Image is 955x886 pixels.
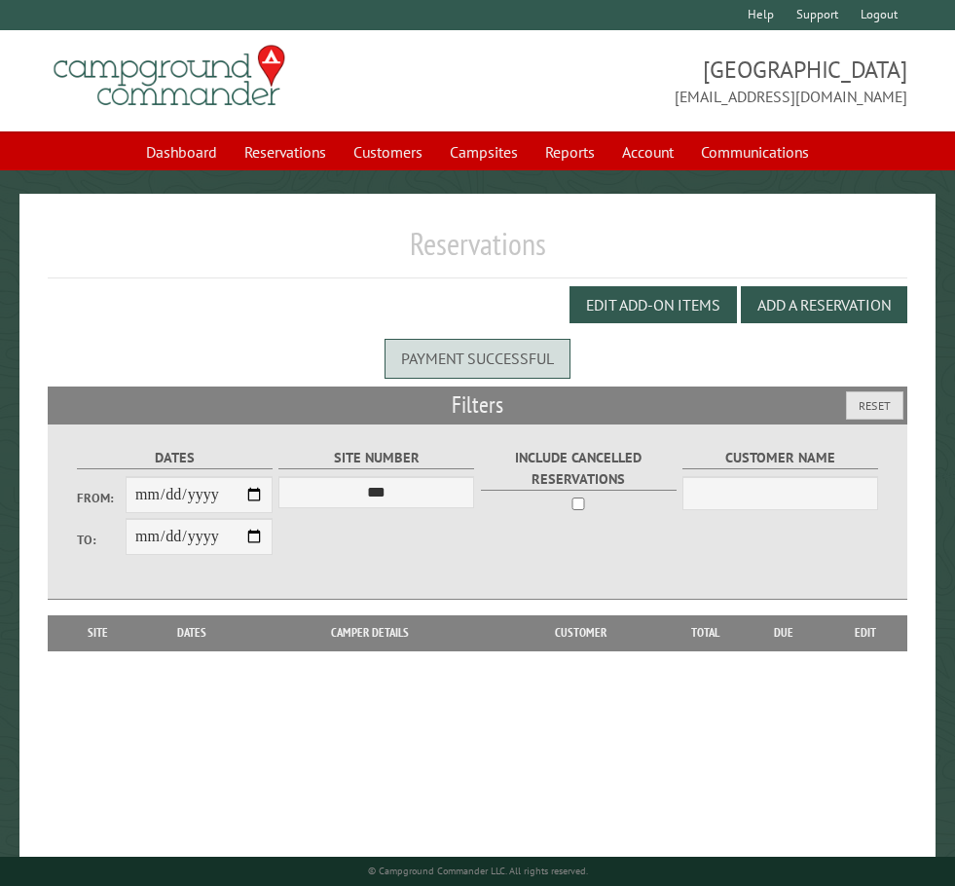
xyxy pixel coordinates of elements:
h2: Filters [48,387,907,424]
label: Include Cancelled Reservations [481,447,677,490]
a: Communications [689,133,821,170]
small: © Campground Commander LLC. All rights reserved. [368,865,588,877]
label: Dates [77,447,273,469]
label: Site Number [278,447,474,469]
button: Add a Reservation [741,286,907,323]
button: Reset [846,391,903,420]
a: Customers [342,133,434,170]
button: Edit Add-on Items [569,286,737,323]
a: Dashboard [134,133,229,170]
a: Reports [533,133,606,170]
label: Customer Name [682,447,878,469]
th: Customer [495,615,667,650]
label: To: [77,531,126,549]
img: Campground Commander [48,38,291,114]
th: Due [745,615,824,650]
th: Dates [139,615,246,650]
th: Edit [823,615,907,650]
th: Total [667,615,745,650]
a: Reservations [233,133,338,170]
span: [GEOGRAPHIC_DATA] [EMAIL_ADDRESS][DOMAIN_NAME] [478,54,907,108]
label: From: [77,489,126,507]
h1: Reservations [48,225,907,278]
th: Site [57,615,139,650]
th: Camper Details [245,615,495,650]
div: Payment successful [385,339,570,378]
a: Account [610,133,685,170]
a: Campsites [438,133,530,170]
